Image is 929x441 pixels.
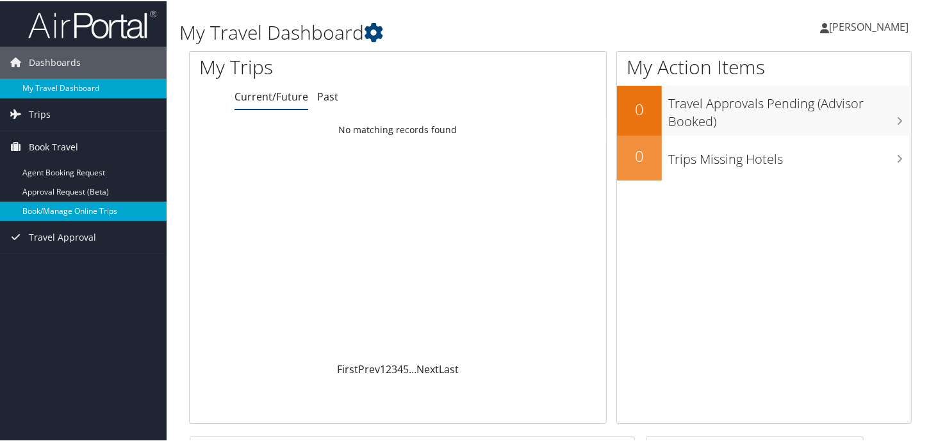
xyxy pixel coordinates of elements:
img: airportal-logo.png [28,8,156,38]
h2: 0 [617,97,662,119]
h3: Trips Missing Hotels [668,143,911,167]
h1: My Trips [199,52,423,79]
span: Travel Approval [29,220,96,252]
a: Current/Future [234,88,308,102]
span: Dashboards [29,45,81,77]
a: Last [439,361,459,375]
h1: My Action Items [617,52,911,79]
a: 4 [397,361,403,375]
a: 0Travel Approvals Pending (Advisor Booked) [617,84,911,134]
h2: 0 [617,144,662,166]
a: 0Trips Missing Hotels [617,134,911,179]
span: Book Travel [29,130,78,162]
a: 1 [380,361,386,375]
h3: Travel Approvals Pending (Advisor Booked) [668,87,911,129]
a: Prev [358,361,380,375]
a: 3 [391,361,397,375]
a: [PERSON_NAME] [820,6,921,45]
a: Past [317,88,338,102]
a: First [337,361,358,375]
a: 5 [403,361,409,375]
td: No matching records found [190,117,606,140]
span: Trips [29,97,51,129]
span: … [409,361,416,375]
span: [PERSON_NAME] [829,19,908,33]
a: Next [416,361,439,375]
a: 2 [386,361,391,375]
h1: My Travel Dashboard [179,18,674,45]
